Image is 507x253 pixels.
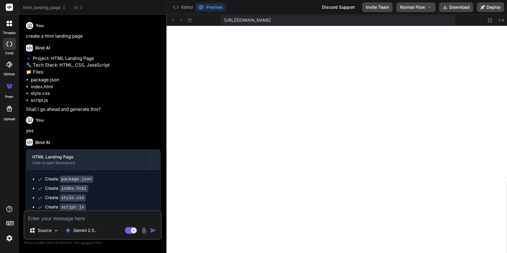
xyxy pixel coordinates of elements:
[59,194,86,201] code: style.css
[362,2,393,12] button: Invite Team
[224,17,271,23] span: [URL][DOMAIN_NAME]
[150,227,156,233] img: icon
[45,185,88,192] div: Create
[26,33,161,40] p: create a html landing page
[73,227,97,233] p: Gemini 2.5..
[167,26,507,253] iframe: Preview
[26,55,161,76] p: 🔹 Project: HTML Landing Page 🔧 Tech Stack: HTML, CSS, JavaScript 📁 Files:
[4,72,15,77] label: GitHub
[400,4,425,10] span: Normal Flow
[31,83,161,90] li: index.html
[3,30,16,36] label: threads
[4,117,15,122] label: Upload
[32,161,144,165] div: Click to open Workbench
[141,227,148,234] img: attachment
[36,117,44,123] h6: You
[26,106,161,113] p: Shall I go ahead and generate this?
[31,97,161,104] li: script.js
[31,90,161,97] li: style.css
[477,2,504,12] button: Deploy
[439,2,473,12] button: Download
[4,233,14,243] img: settings
[45,176,94,182] div: Create
[24,240,162,245] p: Always double-check its answers. Your in Bind
[5,94,13,99] label: prem
[171,3,196,11] button: Editor
[35,45,50,51] h6: Bind AI
[45,195,86,201] div: Create
[38,227,52,233] p: Source
[59,185,88,192] code: index.html
[53,228,59,233] img: Pick Models
[45,204,86,210] div: Create
[32,154,144,160] div: HTML Landing Page
[74,5,83,11] span: v1
[35,139,50,145] h6: Bind AI
[81,241,92,244] span: privacy
[26,127,161,134] p: yes
[396,2,435,12] button: Normal Flow
[318,2,359,12] div: Discord Support
[196,3,225,11] button: Preview
[59,204,86,211] code: script.js
[23,5,66,11] span: html_landing_page
[26,150,150,170] button: HTML Landing PageClick to open Workbench
[65,227,71,233] img: Gemini 2.5 flash
[5,51,14,56] label: code
[59,176,94,183] code: package.json
[31,77,161,83] li: package.json
[36,23,44,29] h6: You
